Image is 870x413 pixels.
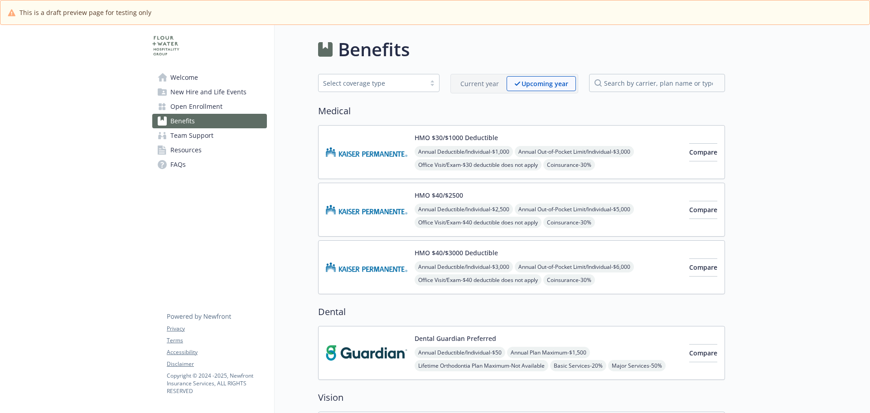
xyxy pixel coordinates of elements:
[415,204,513,215] span: Annual Deductible/Individual - $2,500
[152,143,267,157] a: Resources
[689,201,717,219] button: Compare
[689,143,717,161] button: Compare
[415,248,498,258] button: HMO $40/$3000 Deductible
[415,347,505,358] span: Annual Deductible/Individual - $50
[170,70,198,85] span: Welcome
[170,85,246,99] span: New Hire and Life Events
[152,70,267,85] a: Welcome
[543,159,595,170] span: Coinsurance - 30%
[152,85,267,99] a: New Hire and Life Events
[515,146,634,157] span: Annual Out-of-Pocket Limit/Individual - $3,000
[167,336,266,345] a: Terms
[543,274,595,286] span: Coinsurance - 30%
[689,258,717,277] button: Compare
[19,8,151,17] span: This is a draft preview page for testing only
[689,263,717,272] span: Compare
[415,334,496,343] button: Dental Guardian Preferred
[326,133,407,171] img: Kaiser Permanente Insurance Company carrier logo
[689,148,717,156] span: Compare
[415,217,541,228] span: Office Visit/Exam - $40 deductible does not apply
[167,360,266,368] a: Disclaimer
[170,128,213,143] span: Team Support
[170,143,202,157] span: Resources
[326,190,407,229] img: Kaiser Permanente Insurance Company carrier logo
[460,79,499,88] p: Current year
[167,372,266,395] p: Copyright © 2024 - 2025 , Newfront Insurance Services, ALL RIGHTS RESERVED
[152,157,267,172] a: FAQs
[522,79,568,88] p: Upcoming year
[326,334,407,372] img: Guardian carrier logo
[415,146,513,157] span: Annual Deductible/Individual - $1,000
[167,348,266,356] a: Accessibility
[550,360,606,371] span: Basic Services - 20%
[170,157,186,172] span: FAQs
[338,36,410,63] h1: Benefits
[167,325,266,333] a: Privacy
[507,347,590,358] span: Annual Plan Maximum - $1,500
[515,261,634,272] span: Annual Out-of-Pocket Limit/Individual - $6,000
[170,114,195,128] span: Benefits
[170,99,222,114] span: Open Enrollment
[326,248,407,287] img: Kaiser Permanente Insurance Company carrier logo
[589,74,725,92] input: search by carrier, plan name or type
[152,128,267,143] a: Team Support
[318,391,725,404] h2: Vision
[415,190,463,200] button: HMO $40/$2500
[318,305,725,319] h2: Dental
[152,99,267,114] a: Open Enrollment
[689,349,717,357] span: Compare
[152,114,267,128] a: Benefits
[415,274,541,286] span: Office Visit/Exam - $40 deductible does not apply
[323,78,421,88] div: Select coverage type
[689,344,717,362] button: Compare
[415,159,541,170] span: Office Visit/Exam - $30 deductible does not apply
[415,360,548,371] span: Lifetime Orthodontia Plan Maximum - Not Available
[415,133,498,142] button: HMO $30/$1000 Deductible
[318,104,725,118] h2: Medical
[515,204,634,215] span: Annual Out-of-Pocket Limit/Individual - $5,000
[415,261,513,272] span: Annual Deductible/Individual - $3,000
[543,217,595,228] span: Coinsurance - 30%
[689,205,717,214] span: Compare
[608,360,666,371] span: Major Services - 50%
